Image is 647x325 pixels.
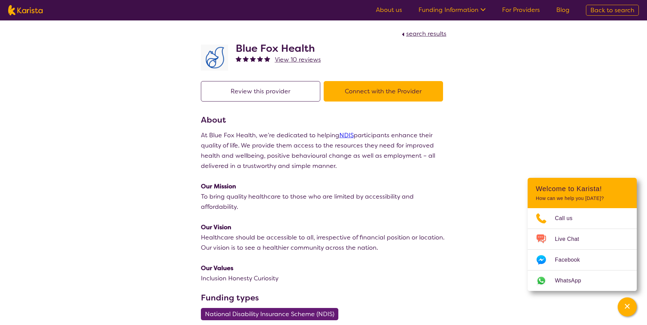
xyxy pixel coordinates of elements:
[339,131,354,139] a: NDIS
[618,297,637,316] button: Channel Menu
[201,273,446,283] p: Inclusion Honesty Curiosity
[324,81,443,102] button: Connect with the Provider
[324,87,446,95] a: Connect with the Provider
[590,6,634,14] span: Back to search
[555,213,581,223] span: Call us
[201,114,446,126] h3: About
[528,178,637,291] div: Channel Menu
[264,56,270,62] img: fullstar
[418,6,486,14] a: Funding Information
[201,130,446,171] p: At Blue Fox Health, we’re dedicated to helping participants enhance their quality of life. We pro...
[201,223,231,231] strong: Our Vision
[236,42,321,55] h2: Blue Fox Health
[201,191,446,212] p: To bring quality healthcare to those who are limited by accessibility and affordability.
[528,208,637,291] ul: Choose channel
[201,264,233,272] strong: Our Values
[201,45,228,71] img: lyehhyr6avbivpacwqcf.png
[205,308,334,320] span: National Disability Insurance Scheme (NDIS)
[376,6,402,14] a: About us
[275,56,321,64] span: View 10 reviews
[400,30,446,38] a: search results
[555,255,588,265] span: Facebook
[201,310,342,318] a: National Disability Insurance Scheme (NDIS)
[528,270,637,291] a: Web link opens in a new tab.
[236,56,241,62] img: fullstar
[201,232,446,253] p: Healthcare should be accessible to all, irrespective of financial position or location. Our visio...
[586,5,639,16] a: Back to search
[201,81,320,102] button: Review this provider
[201,182,236,190] strong: Our Mission
[275,55,321,65] a: View 10 reviews
[406,30,446,38] span: search results
[250,56,256,62] img: fullstar
[243,56,249,62] img: fullstar
[502,6,540,14] a: For Providers
[536,196,629,201] p: How can we help you [DATE]?
[556,6,570,14] a: Blog
[201,87,324,95] a: Review this provider
[201,292,446,304] h3: Funding types
[555,276,589,286] span: WhatsApp
[555,234,587,244] span: Live Chat
[257,56,263,62] img: fullstar
[8,5,43,15] img: Karista logo
[536,185,629,193] h2: Welcome to Karista!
